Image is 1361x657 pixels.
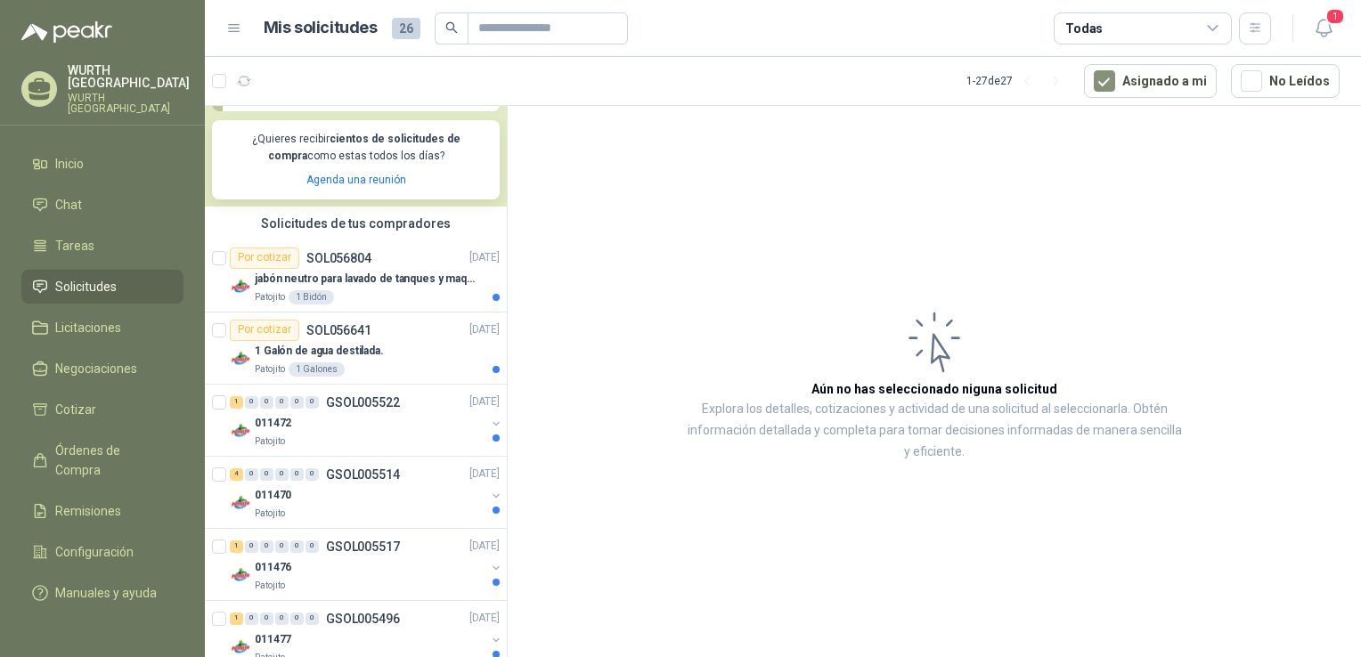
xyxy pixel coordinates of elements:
div: 0 [260,396,273,409]
a: Configuración [21,535,183,569]
span: Manuales y ayuda [55,583,157,603]
p: Patojito [255,507,285,521]
p: Explora los detalles, cotizaciones y actividad de una solicitud al seleccionarla. Obtén informaci... [686,399,1183,463]
div: 0 [306,612,319,625]
a: Cotizar [21,393,183,426]
div: Por cotizar [230,320,299,341]
span: Cotizar [55,400,96,419]
div: 0 [275,396,289,409]
a: Negociaciones [21,352,183,385]
p: WURTH [GEOGRAPHIC_DATA] [68,64,190,89]
span: Chat [55,195,82,215]
p: GSOL005522 [326,396,400,409]
span: 1 [1325,8,1345,25]
a: Tareas [21,229,183,263]
div: 0 [260,540,273,553]
p: Patojito [255,362,285,377]
div: 1 Galones [289,362,345,377]
img: Company Logo [230,420,251,442]
p: [DATE] [469,538,500,555]
button: No Leídos [1231,64,1340,98]
a: 1 0 0 0 0 0 GSOL005522[DATE] Company Logo011472Patojito [230,392,503,449]
p: GSOL005514 [326,468,400,481]
div: 0 [290,540,304,553]
span: Solicitudes [55,277,117,296]
p: [DATE] [469,610,500,627]
span: Licitaciones [55,318,121,337]
h3: Aún no has seleccionado niguna solicitud [811,379,1057,399]
p: [DATE] [469,249,500,266]
a: Por cotizarSOL056641[DATE] Company Logo1 Galón de agua destilada.Patojito1 Galones [205,312,507,385]
div: 0 [260,612,273,625]
span: Órdenes de Compra [55,441,167,480]
b: cientos de solicitudes de compra [268,133,460,162]
p: [DATE] [469,466,500,483]
p: 011470 [255,487,291,504]
div: 0 [275,612,289,625]
img: Company Logo [230,564,251,586]
div: 0 [290,396,304,409]
div: 1 - 27 de 27 [966,67,1070,95]
p: SOL056641 [306,324,371,337]
a: Por cotizarSOL056804[DATE] Company Logojabón neutro para lavado de tanques y maquinas.Patojito1 B... [205,240,507,312]
img: Company Logo [230,492,251,514]
span: Negociaciones [55,359,137,378]
p: [DATE] [469,393,500,410]
img: Company Logo [230,348,251,369]
div: 0 [245,396,258,409]
h1: Mis solicitudes [264,15,378,41]
div: 0 [275,540,289,553]
div: 0 [245,468,258,481]
span: Tareas [55,236,94,255]
div: 1 Bidón [289,290,334,304]
span: Inicio [55,154,84,174]
span: Remisiones [55,501,121,521]
div: 0 [275,468,289,481]
div: 1 [230,612,243,625]
div: Todas [1065,19,1103,38]
a: Chat [21,188,183,222]
span: Configuración [55,542,134,562]
a: Remisiones [21,494,183,528]
span: 26 [392,18,420,39]
div: 1 [230,540,243,553]
p: WURTH [GEOGRAPHIC_DATA] [68,93,190,114]
button: 1 [1308,12,1340,45]
p: Patojito [255,579,285,593]
a: Manuales y ayuda [21,576,183,610]
a: Inicio [21,147,183,181]
div: 0 [290,612,304,625]
a: Órdenes de Compra [21,434,183,487]
button: Asignado a mi [1084,64,1217,98]
div: 1 [230,396,243,409]
p: Patojito [255,290,285,304]
p: GSOL005517 [326,540,400,553]
div: 0 [260,468,273,481]
p: 1 Galón de agua destilada. [255,343,384,360]
a: 4 0 0 0 0 0 GSOL005514[DATE] Company Logo011470Patojito [230,464,503,521]
p: Patojito [255,434,285,449]
p: 011476 [255,559,291,576]
p: 011472 [255,415,291,432]
div: 0 [245,540,258,553]
div: 4 [230,468,243,481]
div: 0 [245,612,258,625]
div: 0 [306,468,319,481]
a: Agenda una reunión [306,174,406,186]
div: Solicitudes de tus compradores [205,207,507,240]
div: Por cotizar [230,247,299,269]
img: Logo peakr [21,21,112,43]
a: Licitaciones [21,311,183,345]
p: jabón neutro para lavado de tanques y maquinas. [255,271,477,288]
img: Company Logo [230,276,251,297]
p: ¿Quieres recibir como estas todos los días? [223,131,489,165]
p: SOL056804 [306,252,371,264]
div: 0 [306,540,319,553]
a: 1 0 0 0 0 0 GSOL005517[DATE] Company Logo011476Patojito [230,536,503,593]
p: GSOL005496 [326,612,400,625]
p: [DATE] [469,321,500,338]
span: search [445,21,458,34]
a: Solicitudes [21,270,183,304]
div: 0 [290,468,304,481]
p: 011477 [255,631,291,648]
